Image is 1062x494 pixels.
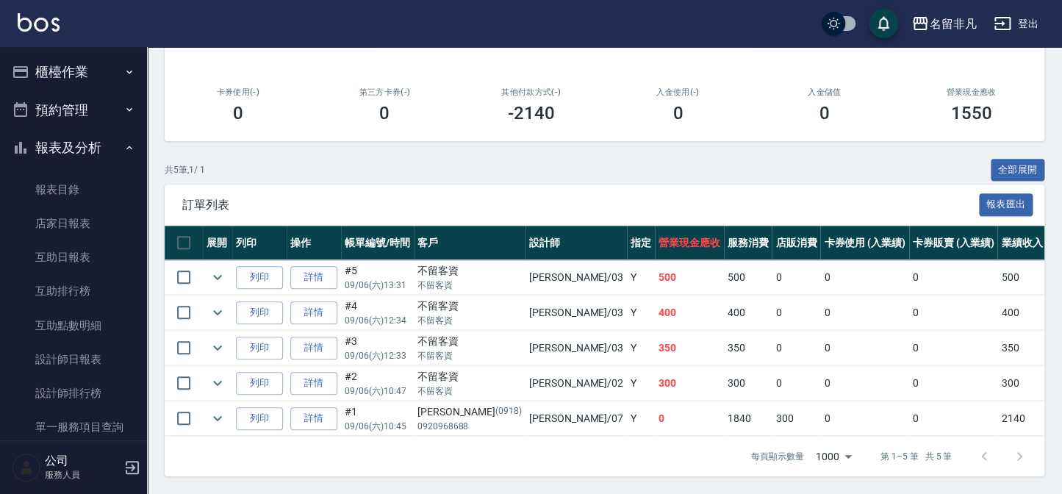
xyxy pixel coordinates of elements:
th: 卡券使用 (入業績) [820,226,909,260]
td: 500 [724,260,772,295]
div: 名留非凡 [929,15,976,33]
th: 指定 [627,226,655,260]
button: 列印 [236,266,283,289]
h2: 營業現金應收 [916,87,1027,97]
button: 名留非凡 [905,9,982,39]
div: [PERSON_NAME] [417,404,522,420]
td: 0 [909,260,998,295]
th: 操作 [287,226,341,260]
button: 報表及分析 [6,129,141,167]
button: 報表匯出 [979,193,1033,216]
td: 1840 [724,401,772,436]
h3: 0 [379,103,390,124]
th: 業績收入 [997,226,1046,260]
td: 300 [772,401,820,436]
div: 1000 [810,437,857,476]
th: 展開 [203,226,232,260]
td: 0 [909,331,998,365]
td: #2 [341,366,414,401]
th: 營業現金應收 [655,226,724,260]
td: 0 [655,401,724,436]
th: 客戶 [414,226,525,260]
h2: 其他付款方式(-) [476,87,587,97]
td: 0 [772,366,820,401]
p: 不留客資 [417,314,522,327]
button: 全部展開 [991,159,1045,182]
p: 09/06 (六) 10:47 [345,384,410,398]
td: #3 [341,331,414,365]
div: 不留客資 [417,334,522,349]
td: 0 [820,401,909,436]
p: 服務人員 [45,468,120,482]
a: 詳情 [290,301,337,324]
button: 列印 [236,372,283,395]
td: [PERSON_NAME] /03 [525,260,627,295]
a: 詳情 [290,337,337,359]
td: #4 [341,296,414,330]
h2: 入金儲值 [769,87,880,97]
td: 0 [820,296,909,330]
p: (0918) [495,404,522,420]
td: Y [627,401,655,436]
td: Y [627,296,655,330]
h3: 0 [672,103,683,124]
td: Y [627,366,655,401]
td: 400 [724,296,772,330]
th: 列印 [232,226,287,260]
img: Person [12,453,41,482]
p: 第 1–5 筆 共 5 筆 [880,450,952,463]
td: 350 [655,331,724,365]
img: Logo [18,13,60,32]
button: expand row [207,337,229,359]
td: [PERSON_NAME] /03 [525,296,627,330]
th: 服務消費 [724,226,772,260]
p: 09/06 (六) 10:45 [345,420,410,433]
div: 不留客資 [417,263,522,279]
button: expand row [207,407,229,429]
td: 0 [772,260,820,295]
button: 列印 [236,301,283,324]
td: 0 [909,366,998,401]
a: 詳情 [290,372,337,395]
p: 0920968688 [417,420,522,433]
td: #1 [341,401,414,436]
h2: 入金使用(-) [623,87,734,97]
h3: 0 [819,103,830,124]
a: 報表目錄 [6,173,141,207]
h2: 卡券使用(-) [182,87,294,97]
button: 櫃檯作業 [6,53,141,91]
td: 0 [772,331,820,365]
span: 訂單列表 [182,198,979,212]
td: [PERSON_NAME] /07 [525,401,627,436]
div: 不留客資 [417,369,522,384]
td: 500 [655,260,724,295]
td: 300 [724,366,772,401]
a: 互助排行榜 [6,274,141,308]
td: 400 [997,296,1046,330]
div: 不留客資 [417,298,522,314]
a: 設計師日報表 [6,343,141,376]
button: expand row [207,266,229,288]
button: save [869,9,898,38]
td: 300 [997,366,1046,401]
th: 店販消費 [772,226,820,260]
th: 帳單編號/時間 [341,226,414,260]
button: expand row [207,301,229,323]
h3: 0 [233,103,243,124]
p: 不留客資 [417,349,522,362]
p: 每頁顯示數量 [751,450,804,463]
a: 店家日報表 [6,207,141,240]
h2: 第三方卡券(-) [329,87,441,97]
button: 登出 [988,10,1044,37]
td: 350 [724,331,772,365]
p: 09/06 (六) 13:31 [345,279,410,292]
td: Y [627,331,655,365]
a: 詳情 [290,266,337,289]
td: 300 [655,366,724,401]
p: 不留客資 [417,279,522,292]
td: [PERSON_NAME] /02 [525,366,627,401]
td: 400 [655,296,724,330]
th: 設計師 [525,226,627,260]
td: 0 [820,331,909,365]
a: 設計師排行榜 [6,376,141,410]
